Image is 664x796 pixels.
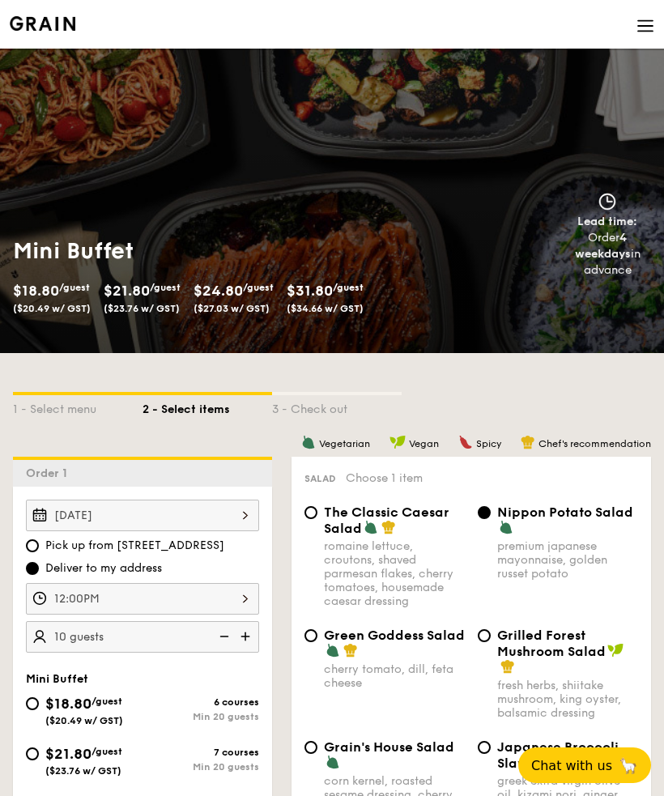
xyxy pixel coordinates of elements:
[476,438,501,449] span: Spicy
[26,539,39,552] input: Pick up from [STREET_ADDRESS]
[150,282,181,293] span: /guest
[458,435,473,449] img: icon-spicy.37a8142b.svg
[104,282,150,300] span: $21.80
[13,282,59,300] span: $18.80
[499,520,513,534] img: icon-vegetarian.fe4039eb.svg
[92,746,122,757] span: /guest
[194,303,270,314] span: ($27.03 w/ GST)
[45,745,92,763] span: $21.80
[45,695,92,713] span: $18.80
[26,562,39,575] input: Deliver to my address
[211,621,235,652] img: icon-reduce.1d2dbef1.svg
[478,741,491,754] input: Japanese Broccoli Slawgreek extra virgin olive oil, kizami nori, ginger, yuzu soy-sesame dressing
[381,520,396,534] img: icon-chef-hat.a58ddaea.svg
[143,395,272,418] div: 2 - Select items
[518,747,651,783] button: Chat with us🦙
[13,303,91,314] span: ($20.49 w/ GST)
[26,672,88,686] span: Mini Buffet
[521,435,535,449] img: icon-chef-hat.a58ddaea.svg
[243,282,274,293] span: /guest
[304,506,317,519] input: The Classic Caesar Saladromaine lettuce, croutons, shaved parmesan flakes, cherry tomatoes, house...
[364,520,378,534] img: icon-vegetarian.fe4039eb.svg
[143,747,259,758] div: 7 courses
[287,303,364,314] span: ($34.66 w/ GST)
[636,17,654,35] img: icon-hamburger-menu.db5d7e83.svg
[324,628,465,643] span: Green Goddess Salad
[497,739,619,771] span: Japanese Broccoli Slaw
[324,504,449,536] span: The Classic Caesar Salad
[478,506,491,519] input: Nippon Potato Saladpremium japanese mayonnaise, golden russet potato
[324,739,454,755] span: Grain's House Salad
[304,473,336,484] span: Salad
[304,629,317,642] input: Green Goddess Saladcherry tomato, dill, feta cheese
[45,715,123,726] span: ($20.49 w/ GST)
[607,643,624,658] img: icon-vegan.f8ff3823.svg
[143,761,259,773] div: Min 20 guests
[26,747,39,760] input: $21.80/guest($23.76 w/ GST)7 coursesMin 20 guests
[26,466,74,480] span: Order 1
[538,438,651,449] span: Chef's recommendation
[389,435,406,449] img: icon-vegan.f8ff3823.svg
[92,696,122,707] span: /guest
[577,215,637,228] span: Lead time:
[143,711,259,722] div: Min 20 guests
[304,741,317,754] input: Grain's House Saladcorn kernel, roasted sesame dressing, cherry tomato
[500,659,515,674] img: icon-chef-hat.a58ddaea.svg
[343,643,358,658] img: icon-chef-hat.a58ddaea.svg
[26,583,259,615] input: Event time
[497,539,638,581] div: premium japanese mayonnaise, golden russet potato
[26,697,39,710] input: $18.80/guest($20.49 w/ GST)6 coursesMin 20 guests
[59,282,90,293] span: /guest
[301,435,316,449] img: icon-vegetarian.fe4039eb.svg
[104,303,180,314] span: ($23.76 w/ GST)
[26,621,259,653] input: Number of guests
[13,236,326,266] h1: Mini Buffet
[45,560,162,577] span: Deliver to my address
[143,696,259,708] div: 6 courses
[194,282,243,300] span: $24.80
[324,539,465,608] div: romaine lettuce, croutons, shaved parmesan flakes, cherry tomatoes, housemade caesar dressing
[10,16,75,31] a: Logotype
[235,621,259,652] img: icon-add.58712e84.svg
[13,395,143,418] div: 1 - Select menu
[595,193,619,211] img: icon-clock.2db775ea.svg
[287,282,333,300] span: $31.80
[531,758,612,773] span: Chat with us
[346,471,423,485] span: Choose 1 item
[497,679,638,720] div: fresh herbs, shiitake mushroom, king oyster, balsamic dressing
[497,504,633,520] span: Nippon Potato Salad
[619,756,638,775] span: 🦙
[326,755,340,769] img: icon-vegetarian.fe4039eb.svg
[26,500,259,531] input: Event date
[45,538,224,554] span: Pick up from [STREET_ADDRESS]
[324,662,465,690] div: cherry tomato, dill, feta cheese
[10,16,75,31] img: Grain
[45,765,121,777] span: ($23.76 w/ GST)
[272,395,402,418] div: 3 - Check out
[333,282,364,293] span: /guest
[558,230,658,279] div: Order in advance
[319,438,370,449] span: Vegetarian
[478,629,491,642] input: Grilled Forest Mushroom Saladfresh herbs, shiitake mushroom, king oyster, balsamic dressing
[326,643,340,658] img: icon-vegetarian.fe4039eb.svg
[409,438,439,449] span: Vegan
[497,628,606,659] span: Grilled Forest Mushroom Salad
